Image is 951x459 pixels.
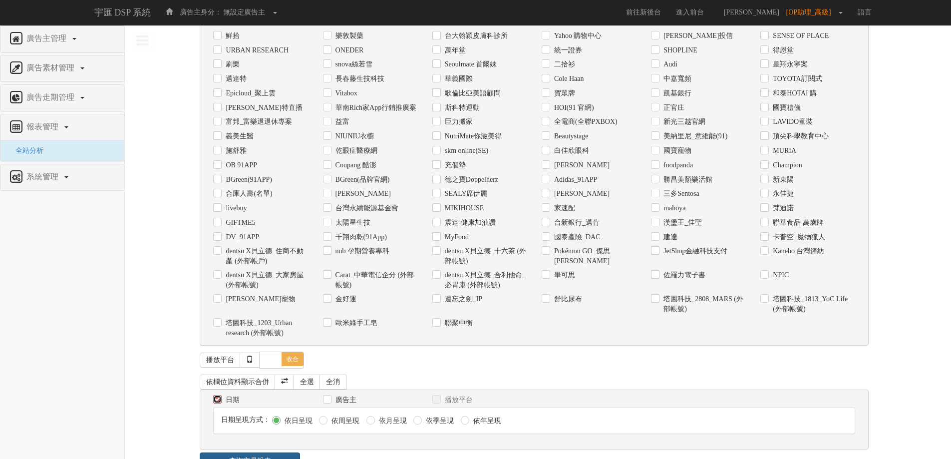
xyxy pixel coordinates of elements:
label: Yahoo 購物中心 [552,31,602,41]
label: mahoya [661,203,685,213]
label: 國寶禮儀 [770,103,801,113]
label: NPIC [770,270,789,280]
label: [PERSON_NAME]寵物 [223,294,295,304]
a: 全站分析 [8,147,43,154]
label: SHOPLINE [661,45,697,55]
label: 塔圖科技_2808_MARS (外部帳號) [661,294,745,314]
label: 千翔肉乾(91App) [333,232,387,242]
label: Vitabox [333,88,357,98]
label: 依周呈現 [329,416,359,426]
label: TOYOTA訂閱式 [770,74,822,84]
label: MIKIHOUSE [442,203,484,213]
label: 歐米綠手工皂 [333,318,377,328]
label: 佐羅力電子書 [661,270,705,280]
label: Cole Haan [552,74,584,84]
label: 和泰HOTAI 購 [770,88,817,98]
span: [OP助理_高級] [786,8,836,16]
label: 充個墊 [442,160,466,170]
label: 賀眾牌 [552,88,575,98]
label: 播放平台 [442,395,473,405]
label: 中嘉寬頻 [661,74,691,84]
a: 廣告走期管理 [8,90,116,106]
label: 刷樂 [223,59,240,69]
label: URBAN RESEARCH [223,45,289,55]
label: dentsu X貝立德_十六茶 (外部帳號) [442,246,527,266]
label: 聯華食品 萬歲牌 [770,218,824,228]
label: 頂尖科學教育中心 [770,131,829,141]
label: 太陽星生技 [333,218,370,228]
label: 三多Sentosa [661,189,699,199]
label: DV_91APP [223,232,259,242]
span: 系統管理 [24,172,63,181]
label: 台灣永續能源基金會 [333,203,398,213]
label: 統一證券 [552,45,582,55]
label: dentsu X貝立德_住商不動產 (外部帳戶) [223,246,308,266]
label: 正官庄 [661,103,684,113]
label: livebuy [223,203,247,213]
label: 華南Rich家App行銷推廣案 [333,103,417,113]
span: 日期呈現方式： [221,416,270,424]
label: [PERSON_NAME] [552,160,610,170]
label: 益富 [333,117,349,127]
label: 依日呈現 [282,416,313,426]
label: LAVIDO童裝 [770,117,813,127]
label: Beautystage [552,131,588,141]
a: 廣告素材管理 [8,60,116,76]
label: 國寶寵物 [661,146,691,156]
label: 日期 [223,395,240,405]
label: 萬年堂 [442,45,466,55]
label: 施舒雅 [223,146,247,156]
label: 廣告主 [333,395,356,405]
label: Epicloud_聚上雲 [223,88,276,98]
label: 漢堡王_佳聖 [661,218,702,228]
span: 廣告走期管理 [24,93,79,101]
span: 無設定廣告主 [223,8,265,16]
label: 全電商(全聯PXBOX) [552,117,618,127]
label: Audi [661,59,677,69]
label: BGreen(91APP) [223,175,272,185]
label: JetShop金融科技支付 [661,246,727,256]
label: Carat_中華電信企分 (外部帳號) [333,270,417,290]
label: 富邦_富樂退退休專案 [223,117,292,127]
label: 畢可思 [552,270,575,280]
label: 美納里尼_意維能(91) [661,131,727,141]
label: 皇翔永寧案 [770,59,808,69]
label: Champion [770,160,802,170]
label: 義美生醫 [223,131,254,141]
label: 震達-健康加油讚 [442,218,496,228]
label: 乾眼症醫療網 [333,146,377,156]
label: nnb 孕期營養專科 [333,246,390,256]
a: 全消 [319,375,346,390]
label: 台新銀行_邁肯 [552,218,600,228]
label: [PERSON_NAME]特直播 [223,103,302,113]
label: 台大翰穎皮膚科診所 [442,31,508,41]
label: 依月呈現 [376,416,407,426]
label: ONEDER [333,45,364,55]
label: [PERSON_NAME] [552,189,610,199]
label: NutriMate你滋美得 [442,131,502,141]
label: 鮮拾 [223,31,240,41]
label: 金好運 [333,294,356,304]
label: Seoulmate 首爾妹 [442,59,497,69]
label: MURIA [770,146,796,156]
label: 斯科特運動 [442,103,480,113]
label: 得恩堂 [770,45,794,55]
label: MyFood [442,232,469,242]
span: 廣告主身分： [180,8,222,16]
label: dentsu X貝立德_大家房屋 (外部帳號) [223,270,308,290]
label: 建達 [661,232,677,242]
a: 系統管理 [8,169,116,185]
span: 廣告素材管理 [24,63,79,72]
label: 樂敦製藥 [333,31,363,41]
label: skm online(SE) [442,146,489,156]
label: SEALY席伊麗 [442,189,488,199]
label: NIUNIU衣櫥 [333,131,374,141]
label: 國泰產險_DAC [552,232,601,242]
span: [PERSON_NAME] [719,8,784,16]
label: 聯聚中衡 [442,318,473,328]
label: 巨力搬家 [442,117,473,127]
label: 邁達特 [223,74,247,84]
label: 依年呈現 [471,416,501,426]
label: 塔圖科技_1813_YoC Life (外部帳號) [770,294,855,314]
label: snova絲若雪 [333,59,373,69]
